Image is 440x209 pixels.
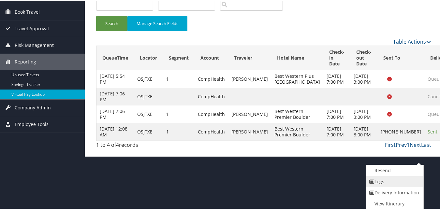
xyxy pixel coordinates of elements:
a: 1 [407,141,410,148]
th: Segment: activate to sort column ascending [163,45,195,70]
a: Next [410,141,421,148]
td: 1 [163,105,195,122]
div: 1 to 4 of records [96,140,173,151]
span: Employee Tools [15,116,49,132]
th: Traveler: activate to sort column ascending [228,45,271,70]
td: OSJTXE [134,122,163,140]
td: OSJTXE [134,105,163,122]
th: Check-out Date: activate to sort column ascending [350,45,377,70]
td: [DATE] 3:00 PM [350,122,377,140]
td: [DATE] 7:06 PM [96,87,134,105]
a: Table Actions [393,37,431,45]
td: CompHealth [195,87,228,105]
td: [DATE] 7:00 PM [323,122,350,140]
a: Logs [366,175,422,187]
span: Book Travel [15,3,40,20]
td: [PERSON_NAME] [228,105,271,122]
span: Risk Management [15,36,54,53]
td: CompHealth [195,122,228,140]
th: Hotel Name: activate to sort column descending [271,45,323,70]
td: [PERSON_NAME] [228,70,271,87]
td: [DATE] 12:08 AM [96,122,134,140]
a: First [385,141,396,148]
td: OSJTXE [134,87,163,105]
span: Reporting [15,53,36,69]
td: [DATE] 5:54 PM [96,70,134,87]
td: [PERSON_NAME] [228,122,271,140]
span: Company Admin [15,99,51,115]
a: Delivery Information [366,187,422,198]
th: Locator: activate to sort column ascending [134,45,163,70]
th: Account: activate to sort column ascending [195,45,228,70]
button: Search [96,15,127,31]
a: Resend [366,164,422,175]
td: Best Western Plus [GEOGRAPHIC_DATA] [271,70,323,87]
td: 1 [163,70,195,87]
td: [DATE] 7:00 PM [323,105,350,122]
td: Best Western Premier Boulder [271,105,323,122]
a: Prev [396,141,407,148]
td: [DATE] 3:00 PM [350,70,377,87]
a: View Itinerary [366,198,422,209]
td: CompHealth [195,70,228,87]
th: Sent To: activate to sort column ascending [377,45,424,70]
td: [DATE] 7:00 PM [323,70,350,87]
td: [DATE] 3:00 PM [350,105,377,122]
span: Sent [428,128,437,134]
span: 4 [116,141,119,148]
td: OSJTXE [134,70,163,87]
td: CompHealth [195,105,228,122]
th: QueueTime: activate to sort column ascending [96,45,134,70]
td: [DATE] 7:06 PM [96,105,134,122]
td: Best Western Premier Boulder [271,122,323,140]
span: Travel Approval [15,20,49,36]
td: [PHONE_NUMBER] [377,122,424,140]
a: Last [421,141,431,148]
button: Manage Search Fields [127,15,187,31]
th: Check-in Date: activate to sort column ascending [323,45,350,70]
td: 1 [163,122,195,140]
